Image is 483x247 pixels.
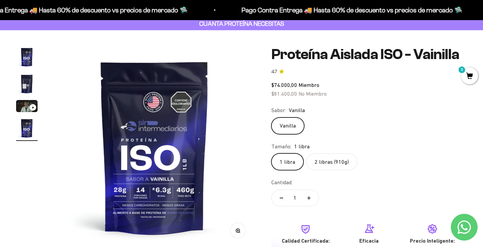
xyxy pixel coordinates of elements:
[16,46,38,68] img: Proteína Aislada ISO - Vainilla
[16,73,38,97] button: Ir al artículo 2
[272,190,291,206] button: Reducir cantidad
[8,60,139,72] div: País de origen de ingredientes
[109,116,139,127] button: Enviar
[271,82,297,88] span: $74.000,00
[16,100,38,114] button: Ir al artículo 3
[110,116,138,127] span: Enviar
[299,82,319,88] span: Miembro
[271,178,292,187] label: Cantidad:
[282,238,330,244] strong: Calidad Certificada:
[461,73,478,80] a: 3
[8,87,139,99] div: Comparativa con otros productos similares
[271,142,291,151] legend: Tamaño:
[271,91,297,97] span: $81.400,00
[271,68,277,76] span: 4.7
[16,117,38,139] img: Proteína Aislada ISO - Vainilla
[271,46,467,62] h1: Proteína Aislada ISO - Vainilla
[299,91,327,97] span: No Miembro
[8,11,139,41] p: Para decidirte a comprar este suplemento, ¿qué información específica sobre su pureza, origen o c...
[16,73,38,95] img: Proteína Aislada ISO - Vainilla
[16,46,38,70] button: Ir al artículo 1
[294,142,310,151] span: 1 libra
[16,117,38,141] button: Ir al artículo 4
[22,101,138,112] input: Otra (por favor especifica)
[299,190,319,206] button: Aumentar cantidad
[410,238,455,244] strong: Precio Inteligente:
[271,68,467,76] a: 4.74.7 de 5.0 estrellas
[271,106,286,115] legend: Sabor:
[458,66,466,74] mark: 3
[8,74,139,86] div: Certificaciones de calidad
[289,106,305,115] span: Vanilla
[199,20,284,27] strong: CUANTA PROTEÍNA NECESITAS
[8,47,139,59] div: Detalles sobre ingredientes "limpios"
[231,5,452,15] p: Pago Contra Entrega 🚚 Hasta 60% de descuento vs precios de mercado 🛸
